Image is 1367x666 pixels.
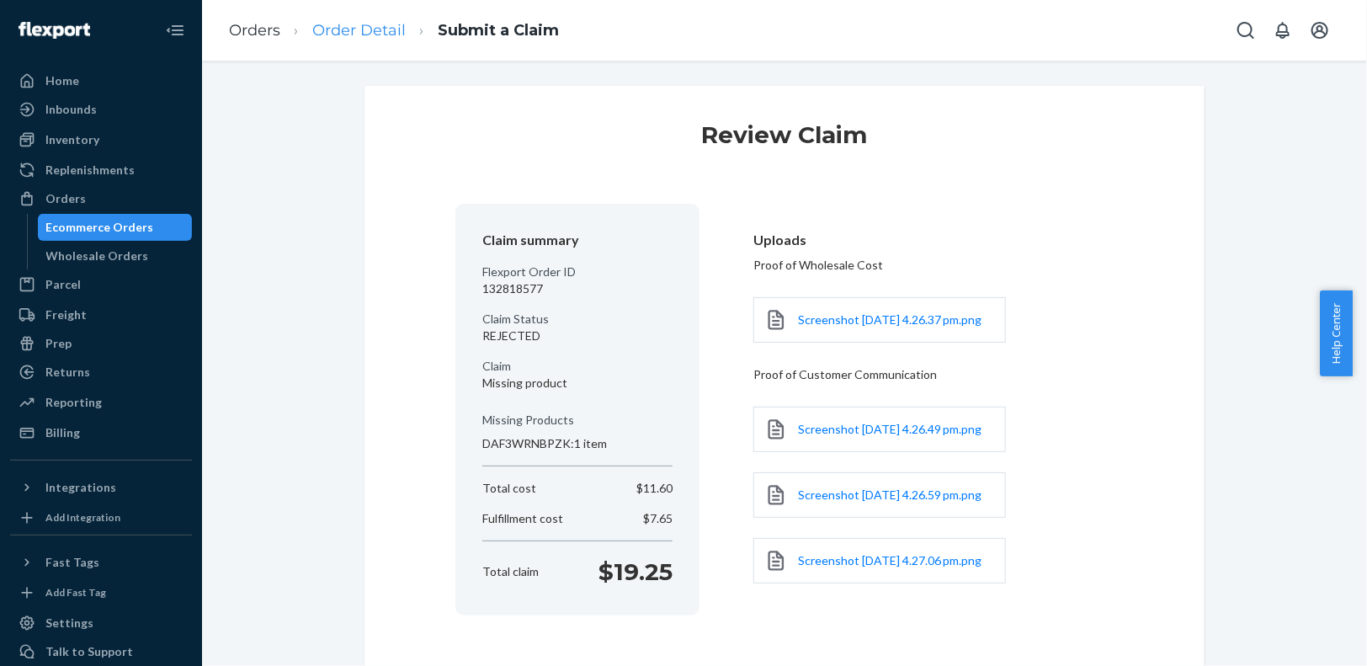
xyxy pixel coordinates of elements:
[45,479,116,496] div: Integrations
[46,219,154,236] div: Ecommerce Orders
[753,224,1087,607] div: Proof of Wholesale Cost Proof of Customer Communication
[45,190,86,207] div: Orders
[482,311,673,328] p: Claim Status
[1229,13,1263,47] button: Open Search Box
[10,67,192,94] a: Home
[482,412,673,429] p: Missing Products
[702,120,868,163] h1: Review Claim
[45,364,90,381] div: Returns
[45,276,81,293] div: Parcel
[798,421,981,438] a: Screenshot [DATE] 4.26.49 pm.png
[45,615,93,631] div: Settings
[10,271,192,298] a: Parcel
[10,508,192,528] a: Add Integration
[10,157,192,184] a: Replenishments
[10,583,192,603] a: Add Fast Tag
[482,280,673,297] p: 132818577
[598,555,673,589] p: $19.25
[45,306,87,323] div: Freight
[158,13,192,47] button: Close Navigation
[482,264,673,280] p: Flexport Order ID
[45,554,99,571] div: Fast Tags
[45,424,80,441] div: Billing
[482,435,673,452] p: DAF3WRNBPZK : 1 item
[10,549,192,576] button: Fast Tags
[10,474,192,501] button: Integrations
[482,231,673,250] header: Claim summary
[10,359,192,386] a: Returns
[10,610,192,637] a: Settings
[10,330,192,357] a: Prep
[229,21,280,40] a: Orders
[482,510,563,527] p: Fulfillment cost
[10,96,192,123] a: Inbounds
[46,248,149,264] div: Wholesale Orders
[798,312,981,327] span: Screenshot [DATE] 4.26.37 pm.png
[10,185,192,212] a: Orders
[482,358,673,375] p: Claim
[643,510,673,527] p: $7.65
[45,335,72,352] div: Prep
[1320,290,1353,376] button: Help Center
[10,126,192,153] a: Inventory
[38,214,193,241] a: Ecommerce Orders
[312,21,406,40] a: Order Detail
[636,480,673,497] p: $11.60
[10,638,192,665] a: Talk to Support
[438,21,559,40] a: Submit a Claim
[482,328,673,344] p: REJECTED
[482,563,539,580] p: Total claim
[798,422,981,436] span: Screenshot [DATE] 4.26.49 pm.png
[45,394,102,411] div: Reporting
[45,162,135,178] div: Replenishments
[45,72,79,89] div: Home
[38,242,193,269] a: Wholesale Orders
[45,643,133,660] div: Talk to Support
[1303,13,1337,47] button: Open account menu
[798,553,981,567] span: Screenshot [DATE] 4.27.06 pm.png
[482,480,536,497] p: Total cost
[45,131,99,148] div: Inventory
[798,488,981,502] span: Screenshot [DATE] 4.26.59 pm.png
[10,419,192,446] a: Billing
[45,510,120,525] div: Add Integration
[1266,13,1300,47] button: Open notifications
[45,585,106,599] div: Add Fast Tag
[215,6,572,56] ol: breadcrumbs
[45,101,97,118] div: Inbounds
[798,312,981,328] a: Screenshot [DATE] 4.26.37 pm.png
[10,389,192,416] a: Reporting
[482,375,673,392] p: Missing product
[10,301,192,328] a: Freight
[19,22,90,39] img: Flexport logo
[753,231,1087,250] header: Uploads
[798,487,981,503] a: Screenshot [DATE] 4.26.59 pm.png
[798,552,981,569] a: Screenshot [DATE] 4.27.06 pm.png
